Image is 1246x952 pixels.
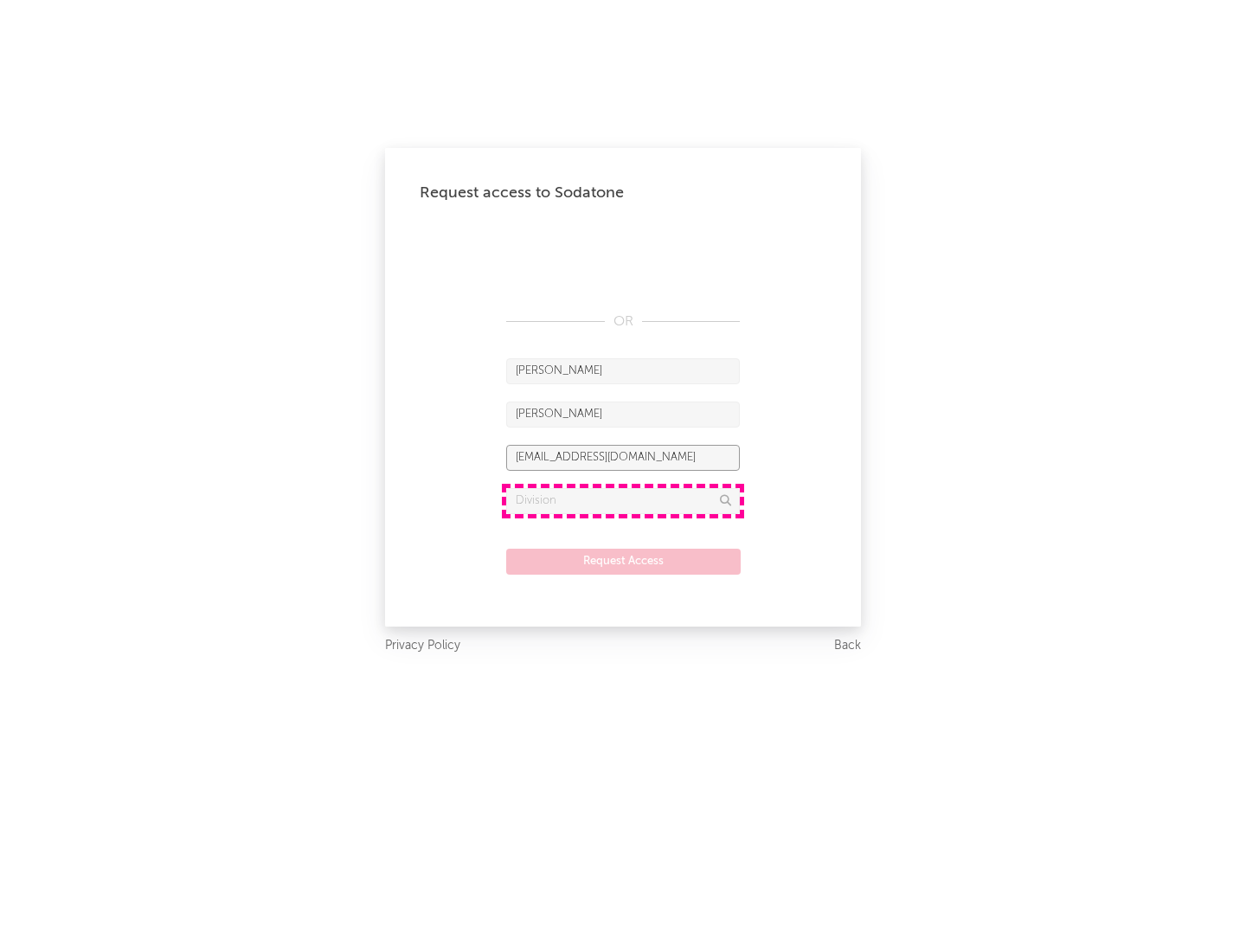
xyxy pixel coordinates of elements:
[506,488,740,514] input: Division
[420,183,826,203] div: Request access to Sodatone
[506,312,740,332] div: OR
[385,635,460,657] a: Privacy Policy
[506,549,741,575] button: Request Access
[506,402,740,428] input: Last Name
[834,635,861,657] a: Back
[506,445,740,471] input: Email
[506,358,740,384] input: First Name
